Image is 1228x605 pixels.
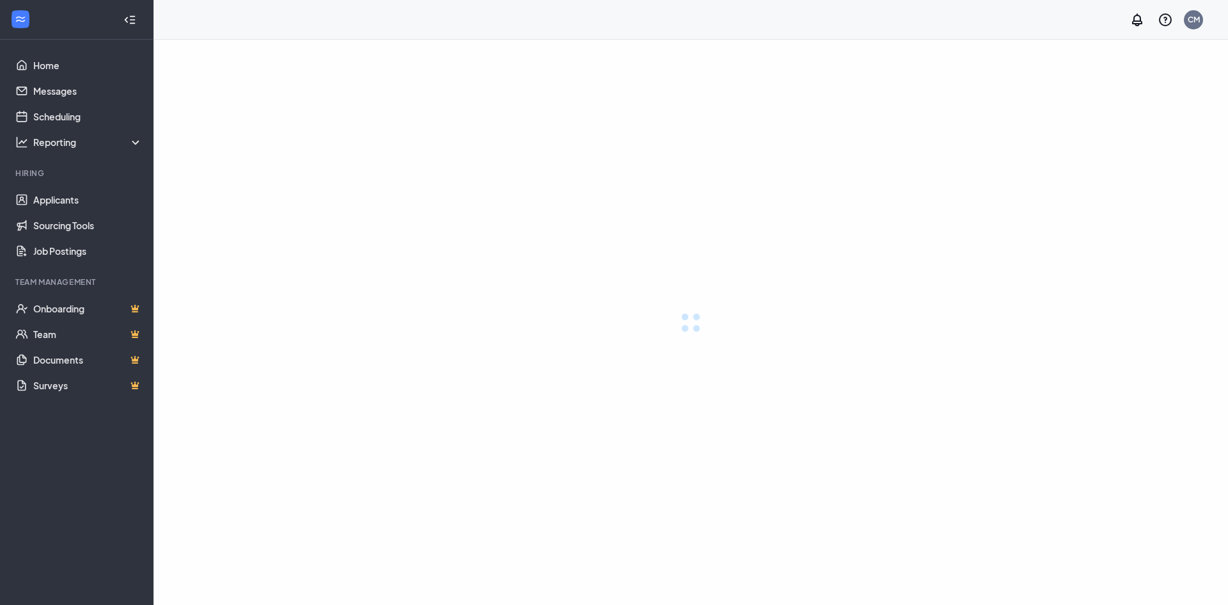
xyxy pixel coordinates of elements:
[33,187,143,213] a: Applicants
[1158,12,1173,28] svg: QuestionInfo
[33,52,143,78] a: Home
[1130,12,1145,28] svg: Notifications
[33,78,143,104] a: Messages
[15,277,140,287] div: Team Management
[15,136,28,149] svg: Analysis
[33,136,143,149] div: Reporting
[33,238,143,264] a: Job Postings
[123,13,136,26] svg: Collapse
[33,104,143,129] a: Scheduling
[33,296,143,321] a: OnboardingCrown
[33,373,143,398] a: SurveysCrown
[33,321,143,347] a: TeamCrown
[33,347,143,373] a: DocumentsCrown
[1188,14,1200,25] div: CM
[33,213,143,238] a: Sourcing Tools
[15,168,140,179] div: Hiring
[14,13,27,26] svg: WorkstreamLogo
